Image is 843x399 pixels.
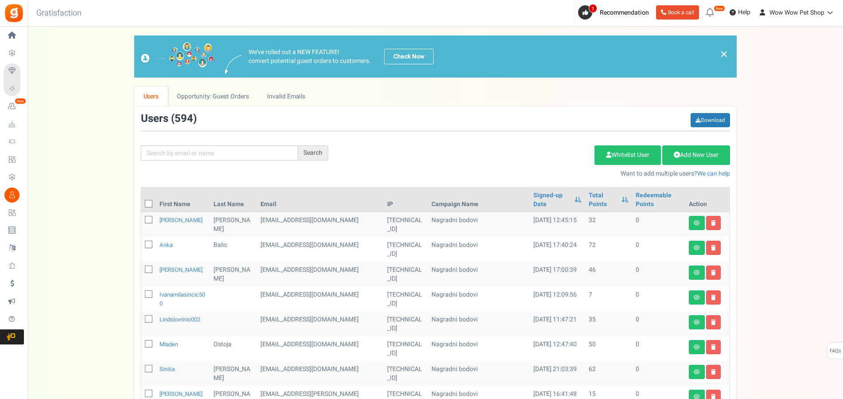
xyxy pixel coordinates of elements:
td: 0 [632,312,685,336]
td: 0 [632,237,685,262]
div: Search [298,145,328,160]
a: 1 Recommendation [578,5,653,20]
td: [EMAIL_ADDRESS][DOMAIN_NAME] [257,262,384,287]
td: [TECHNICAL_ID] [384,287,428,312]
a: lindslovrinic002 [159,315,200,324]
a: Opportunity: Guest Orders [168,86,258,106]
td: [DATE] 17:00:39 [530,262,585,287]
a: Book a call [656,5,699,20]
td: customer [257,361,384,386]
span: Wow Wow Pet Shop [769,8,824,17]
em: New [15,98,26,104]
td: Ostoja [210,336,256,361]
input: Search by email or name [141,145,298,160]
a: Invalid Emails [258,86,315,106]
td: customer [257,287,384,312]
p: We've rolled out a NEW FEATURE! convert potential guest orders to customers. [249,48,371,66]
td: [PERSON_NAME] [210,262,256,287]
i: Delete user [711,245,716,250]
td: [TECHNICAL_ID] [384,237,428,262]
h3: Gratisfaction [27,4,91,22]
td: 0 [632,287,685,312]
a: Redeemable Points [636,191,682,209]
td: [TECHNICAL_ID] [384,312,428,336]
a: Mladen [159,340,178,348]
td: [TECHNICAL_ID] [384,212,428,237]
td: Nagradni bodovi [428,262,530,287]
th: Last Name [210,188,256,212]
a: Signed-up Date [533,191,570,209]
img: Gratisfaction [4,3,24,23]
a: Anka [159,241,173,249]
th: Email [257,188,384,212]
i: Delete user [711,295,716,300]
td: 35 [585,312,632,336]
td: [DATE] 21:03:39 [530,361,585,386]
th: IP [384,188,428,212]
td: [EMAIL_ADDRESS][DOMAIN_NAME] [257,336,384,361]
a: [PERSON_NAME] [159,266,202,274]
i: Delete user [711,270,716,275]
td: [DATE] 12:45:15 [530,212,585,237]
td: 7 [585,287,632,312]
td: [TECHNICAL_ID] [384,262,428,287]
img: images [225,55,242,74]
i: Delete user [711,369,716,375]
td: 32 [585,212,632,237]
td: Balic [210,237,256,262]
td: 0 [632,336,685,361]
th: Campaign Name [428,188,530,212]
td: [TECHNICAL_ID] [384,361,428,386]
td: Nagradni bodovi [428,287,530,312]
td: Nagradni bodovi [428,361,530,386]
span: 1 [589,4,597,13]
i: View details [694,295,700,300]
i: View details [694,245,700,250]
a: Siniša [159,365,175,373]
td: 0 [632,212,685,237]
img: images [141,42,214,71]
span: FAQs [829,343,841,360]
td: 50 [585,336,632,361]
i: View details [694,220,700,226]
i: View details [694,369,700,375]
td: Nagradni bodovi [428,237,530,262]
i: Delete user [711,344,716,350]
span: Recommendation [600,8,649,17]
i: View details [694,344,700,350]
a: Help [726,5,754,20]
td: customer [257,237,384,262]
td: Nagradni bodovi [428,312,530,336]
td: [DATE] 12:47:40 [530,336,585,361]
td: [DATE] 11:47:21 [530,312,585,336]
td: [DATE] 12:09:56 [530,287,585,312]
th: First Name [156,188,210,212]
h3: Users ( ) [141,113,197,125]
i: View details [694,320,700,325]
td: [EMAIL_ADDRESS][DOMAIN_NAME] [257,312,384,336]
a: Check Now [384,49,434,64]
a: Add New User [662,145,730,165]
a: ivanamilasincic500 [159,290,205,308]
a: Download [691,113,730,127]
i: Delete user [711,320,716,325]
td: [DATE] 17:40:24 [530,237,585,262]
a: New [4,99,24,114]
a: Total Points [589,191,617,209]
td: 72 [585,237,632,262]
a: We can help [697,169,730,178]
td: 0 [632,262,685,287]
a: Whitelist User [594,145,661,165]
a: [PERSON_NAME] [159,216,202,224]
td: [PERSON_NAME] [210,212,256,237]
em: New [714,5,725,12]
a: Users [134,86,168,106]
span: Help [736,8,750,17]
td: Nagradni bodovi [428,212,530,237]
a: [PERSON_NAME] [159,390,202,398]
i: View details [694,270,700,275]
p: Want to add multiple users? [342,169,730,178]
td: 46 [585,262,632,287]
a: × [720,49,728,59]
td: 0 [632,361,685,386]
